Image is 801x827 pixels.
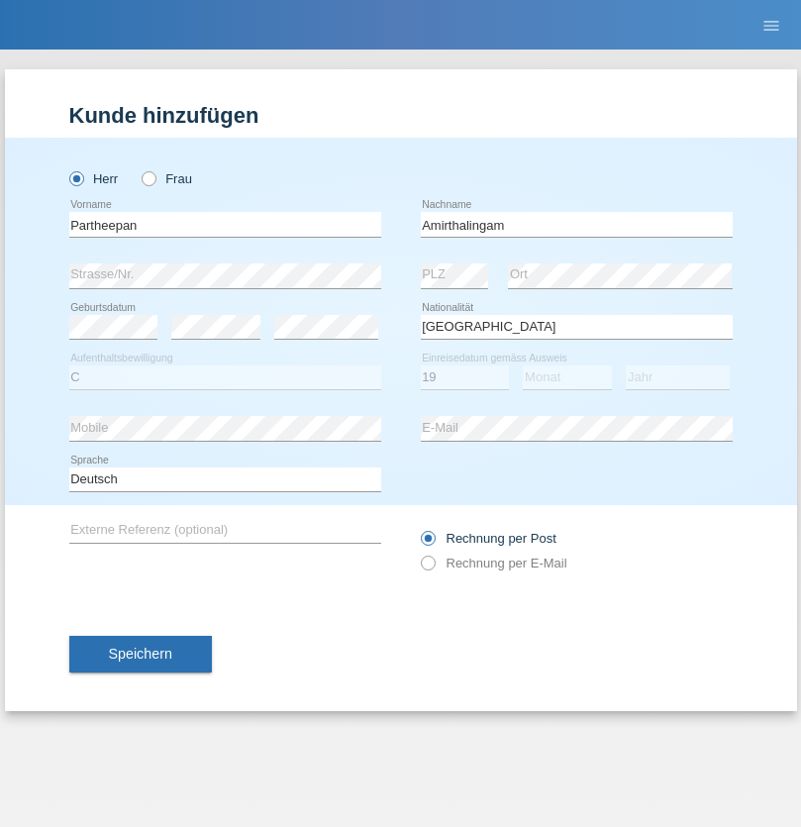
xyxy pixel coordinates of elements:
input: Rechnung per E-Mail [421,556,434,580]
a: menu [751,19,791,31]
label: Herr [69,171,119,186]
span: Speichern [109,646,172,662]
label: Rechnung per Post [421,531,556,546]
i: menu [761,16,781,36]
h1: Kunde hinzufügen [69,103,733,128]
label: Rechnung per E-Mail [421,556,567,570]
input: Rechnung per Post [421,531,434,556]
input: Frau [142,171,154,184]
input: Herr [69,171,82,184]
button: Speichern [69,636,212,673]
label: Frau [142,171,192,186]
